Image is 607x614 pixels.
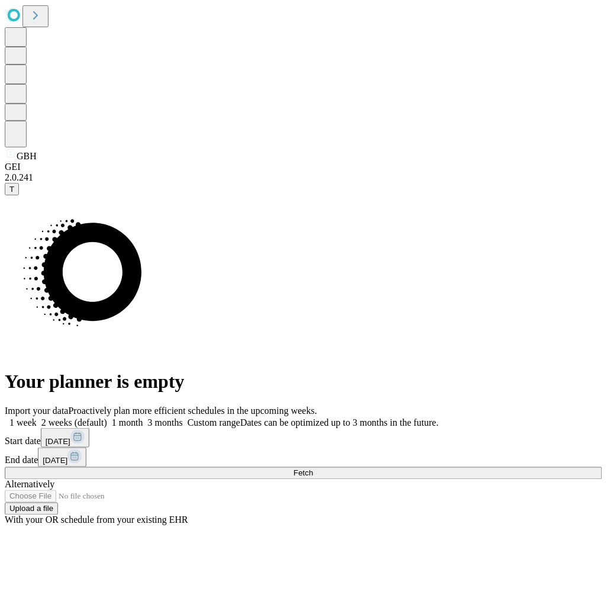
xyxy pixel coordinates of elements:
[5,162,602,172] div: GEI
[17,151,37,161] span: GBH
[188,417,240,427] span: Custom range
[46,437,70,446] span: [DATE]
[9,185,14,194] span: T
[5,183,19,195] button: T
[112,417,143,427] span: 1 month
[41,428,89,448] button: [DATE]
[5,503,58,515] button: Upload a file
[293,469,313,478] span: Fetch
[240,417,438,427] span: Dates can be optimized up to 3 months in the future.
[5,371,602,393] h1: Your planner is empty
[5,467,602,480] button: Fetch
[5,448,602,467] div: End date
[5,406,69,416] span: Import your data
[5,480,54,490] span: Alternatively
[5,172,602,183] div: 2.0.241
[5,515,188,525] span: With your OR schedule from your existing EHR
[9,417,37,427] span: 1 week
[38,448,86,467] button: [DATE]
[69,406,317,416] span: Proactively plan more efficient schedules in the upcoming weeks.
[5,428,602,448] div: Start date
[148,417,183,427] span: 3 months
[41,417,107,427] span: 2 weeks (default)
[43,457,67,465] span: [DATE]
